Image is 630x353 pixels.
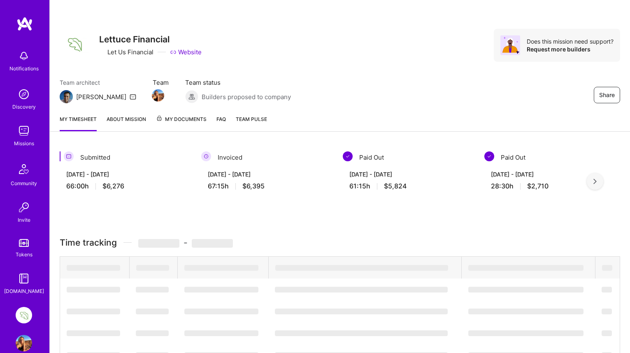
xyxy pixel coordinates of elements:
div: 61:15 h [349,182,468,190]
img: Builders proposed to company [185,90,198,103]
div: [DATE] - [DATE] [491,170,609,179]
div: [DATE] - [DATE] [208,170,326,179]
span: ‌ [136,265,169,271]
div: Missions [14,139,34,148]
span: ‌ [275,309,448,314]
div: [PERSON_NAME] [76,93,126,101]
span: Team status [185,78,291,87]
a: My Documents [156,115,207,131]
img: Lettuce Financial [16,307,32,323]
h3: Lettuce Financial [99,34,202,44]
span: ‌ [136,330,169,336]
div: Tokens [16,250,33,259]
div: Community [11,179,37,188]
span: ‌ [67,265,120,271]
div: Request more builders [527,45,614,53]
span: - [138,237,233,248]
span: ‌ [136,287,169,293]
img: Team Member Avatar [152,89,164,102]
span: ‌ [67,309,120,314]
span: $6,276 [102,182,124,190]
span: ‌ [184,265,258,271]
span: ‌ [275,287,448,293]
span: ‌ [184,330,258,336]
span: ‌ [468,265,584,271]
a: Team Member Avatar [153,88,163,102]
img: guide book [16,270,32,287]
span: ‌ [602,265,612,271]
span: Team [153,78,169,87]
div: 67:15 h [208,182,326,190]
span: ‌ [184,309,258,314]
div: Invoiced [201,151,333,163]
img: Invoiced [201,151,211,161]
img: Community [14,159,34,179]
div: Paid Out [484,151,616,163]
img: Invite [16,199,32,216]
span: Team architect [60,78,136,87]
img: bell [16,48,32,64]
span: $2,710 [527,182,549,190]
span: ‌ [67,330,120,336]
span: ‌ [468,330,584,336]
div: Let Us Financial [99,48,153,56]
span: ‌ [184,287,258,293]
span: $6,395 [242,182,265,190]
div: 66:00 h [66,182,185,190]
div: Notifications [9,64,39,73]
img: Paid Out [484,151,494,161]
h3: Time tracking [60,237,620,248]
span: ‌ [602,309,612,314]
a: Website [170,48,202,56]
div: Discovery [12,102,36,111]
img: right [593,179,597,184]
div: [DOMAIN_NAME] [4,287,44,295]
span: ‌ [468,287,584,293]
img: teamwork [16,123,32,139]
span: Builders proposed to company [202,93,291,101]
span: ‌ [138,239,179,248]
span: ‌ [275,330,448,336]
i: icon CompanyGray [99,49,106,56]
i: icon Mail [130,93,136,100]
div: Submitted [60,151,191,163]
span: My Documents [156,115,207,124]
span: ‌ [136,309,169,314]
a: User Avatar [14,335,34,351]
a: About Mission [107,115,146,131]
img: tokens [19,239,29,247]
img: Team Architect [60,90,73,103]
span: ‌ [468,309,584,314]
img: Submitted [64,151,74,161]
img: logo [16,16,33,31]
a: My timesheet [60,115,97,131]
button: Share [594,87,620,103]
span: ‌ [67,287,120,293]
span: Share [599,91,615,99]
img: discovery [16,86,32,102]
div: [DATE] - [DATE] [349,170,468,179]
div: 28:30 h [491,182,609,190]
span: ‌ [275,265,448,271]
div: [DATE] - [DATE] [66,170,185,179]
span: Team Pulse [236,116,267,122]
div: Does this mission need support? [527,37,614,45]
img: Paid Out [343,151,353,161]
a: FAQ [216,115,226,131]
img: Avatar [500,35,520,55]
span: ‌ [602,287,612,293]
span: $5,824 [384,182,407,190]
span: ‌ [602,330,612,336]
div: Invite [18,216,30,224]
a: Team Pulse [236,115,267,131]
img: Company Logo [60,30,89,58]
img: User Avatar [16,335,32,351]
div: Paid Out [343,151,474,163]
span: ‌ [192,239,233,248]
a: Lettuce Financial [14,307,34,323]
